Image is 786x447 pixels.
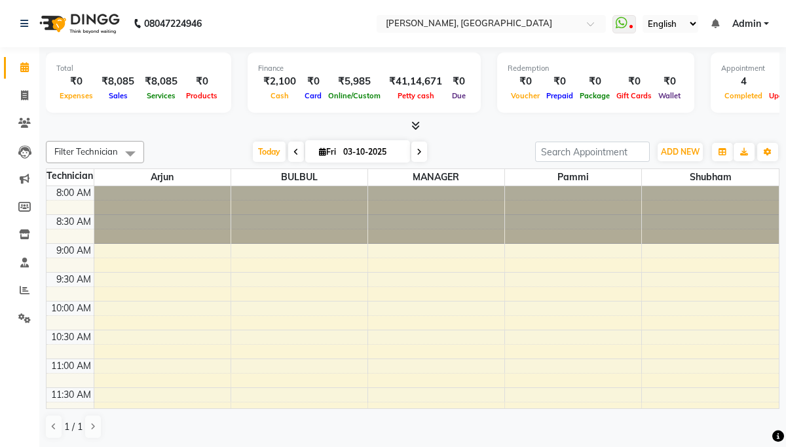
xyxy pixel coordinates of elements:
span: Admin [732,17,761,31]
div: Finance [258,63,470,74]
span: Due [449,91,469,100]
span: Arjun [94,169,231,185]
span: Sales [105,91,131,100]
div: ₹41,14,671 [384,74,447,89]
span: Products [183,91,221,100]
div: ₹0 [183,74,221,89]
input: 2025-10-03 [339,142,405,162]
div: Total [56,63,221,74]
span: Completed [721,91,766,100]
span: 1 / 1 [64,420,83,434]
div: 9:30 AM [54,273,94,286]
div: 11:30 AM [48,388,94,402]
b: 08047224946 [144,5,202,42]
div: 4 [721,74,766,89]
div: 9:00 AM [54,244,94,258]
button: ADD NEW [658,143,703,161]
div: 10:00 AM [48,301,94,315]
div: ₹0 [543,74,576,89]
div: Technician [47,169,94,183]
span: Wallet [655,91,684,100]
span: Prepaid [543,91,576,100]
div: ₹0 [301,74,325,89]
div: 11:00 AM [48,359,94,373]
span: Pammi [505,169,641,185]
span: Cash [267,91,292,100]
div: ₹8,085 [140,74,183,89]
input: Search Appointment [535,142,650,162]
div: ₹8,085 [96,74,140,89]
div: 8:00 AM [54,186,94,200]
div: ₹0 [508,74,543,89]
span: ADD NEW [661,147,700,157]
div: Redemption [508,63,684,74]
span: Voucher [508,91,543,100]
span: Services [143,91,179,100]
div: ₹0 [655,74,684,89]
div: ₹0 [56,74,96,89]
span: Online/Custom [325,91,384,100]
div: ₹5,985 [325,74,384,89]
span: Package [576,91,613,100]
span: Fri [316,147,339,157]
span: MANAGER [368,169,504,185]
span: Filter Technician [54,146,118,157]
span: BULBUL [231,169,367,185]
div: 8:30 AM [54,215,94,229]
div: ₹0 [576,74,613,89]
div: ₹0 [447,74,470,89]
div: 10:30 AM [48,330,94,344]
span: Gift Cards [613,91,655,100]
div: ₹2,100 [258,74,301,89]
div: ₹0 [613,74,655,89]
span: Shubham [642,169,779,185]
span: Today [253,142,286,162]
span: Petty cash [394,91,438,100]
img: logo [33,5,123,42]
span: Expenses [56,91,96,100]
span: Card [301,91,325,100]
